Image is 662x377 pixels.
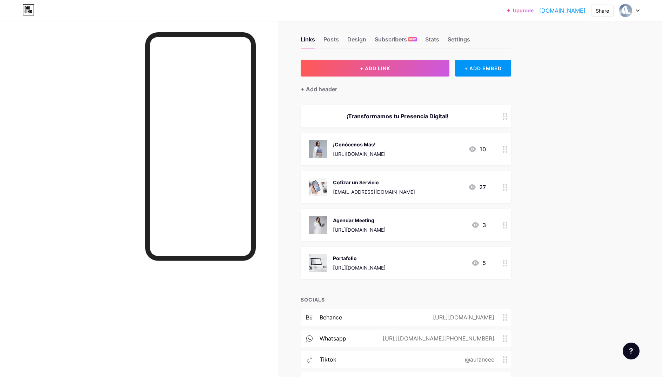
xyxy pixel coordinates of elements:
a: [DOMAIN_NAME] [539,6,586,15]
div: 27 [468,183,486,191]
div: [URL][DOMAIN_NAME] [422,313,503,322]
div: Subscribers [375,35,417,48]
div: [URL][DOMAIN_NAME] [333,226,386,233]
div: Share [596,7,609,14]
div: Posts [323,35,339,48]
div: Cotizar un Servicio [333,179,415,186]
div: [URL][DOMAIN_NAME] [333,264,386,271]
div: @aurancee [454,355,503,364]
span: + ADD LINK [360,65,390,71]
div: Design [347,35,366,48]
div: 5 [471,259,486,267]
div: [EMAIL_ADDRESS][DOMAIN_NAME] [333,188,415,196]
div: [URL][DOMAIN_NAME] [333,150,386,158]
div: behance [320,313,342,322]
button: + ADD LINK [301,60,450,77]
div: Links [301,35,315,48]
span: NEW [409,37,416,41]
div: + ADD EMBED [455,60,511,77]
div: SOCIALS [301,296,511,303]
div: Stats [425,35,439,48]
div: Portafolio [333,254,386,262]
div: Settings [448,35,470,48]
div: Agendar Meeting [333,217,386,224]
div: + Add header [301,85,337,93]
div: whatsapp [320,334,346,343]
div: ¡Transformamos tu Presencia Digital! [309,112,486,120]
img: Agendar Meeting [309,216,327,234]
img: Aurance Agency [619,4,632,17]
img: ¡Conócenos Más! [309,140,327,158]
a: Upgrade [507,8,534,13]
img: Cotizar un Servicio [309,178,327,196]
div: ¡Conócenos Más! [333,141,386,148]
div: 10 [468,145,486,153]
div: tiktok [320,355,336,364]
div: [URL][DOMAIN_NAME][PHONE_NUMBER] [372,334,503,343]
img: Portafolio [309,254,327,272]
div: 3 [471,221,486,229]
